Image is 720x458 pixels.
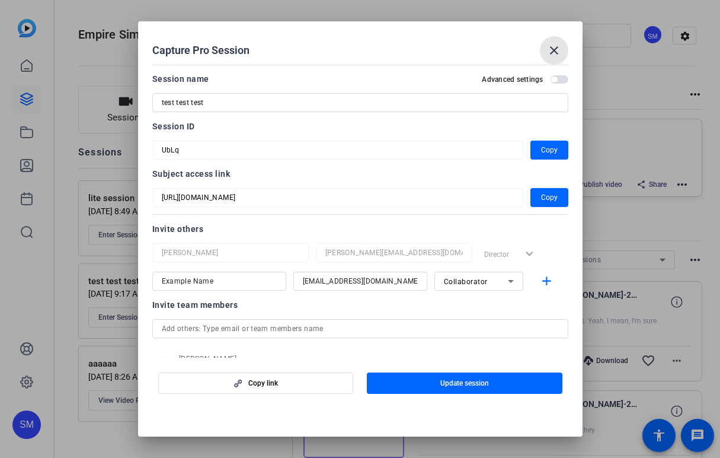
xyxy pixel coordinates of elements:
input: Name... [162,274,277,288]
input: Name... [162,246,299,260]
div: Invite team members [152,298,568,312]
button: Copy [530,188,568,207]
input: Session OTP [162,143,514,157]
button: Copy [530,141,568,160]
span: Collaborator [444,278,488,286]
mat-icon: close [547,43,561,58]
input: Enter Session Name [162,96,559,110]
mat-icon: add [539,274,554,289]
input: Add others: Type email or team members name [162,322,559,336]
span: [PERSON_NAME] [179,354,357,364]
div: Invite others [152,222,568,236]
h2: Advanced settings [482,75,543,84]
span: Copy link [248,379,278,388]
button: Update session [367,373,562,394]
span: Copy [541,190,558,205]
input: Session OTP [162,190,514,205]
button: Copy link [158,373,354,394]
span: Copy [541,143,558,157]
div: Session name [152,72,209,86]
div: Session ID [152,119,568,133]
span: Update session [440,379,489,388]
div: Capture Pro Session [152,36,568,65]
input: Email... [325,246,463,260]
mat-icon: person [152,356,170,374]
input: Email... [303,274,418,288]
div: Subject access link [152,167,568,181]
